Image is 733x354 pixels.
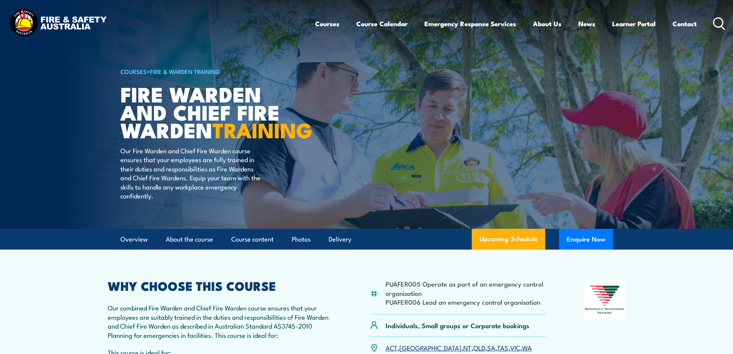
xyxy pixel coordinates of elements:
a: Overview [120,229,148,250]
a: Course content [231,229,274,250]
a: Upcoming Schedule [472,229,545,250]
h2: WHY CHOOSE THIS COURSE [108,280,332,291]
a: [GEOGRAPHIC_DATA] [399,343,461,352]
a: Fire & Warden Training [150,67,220,75]
a: ACT [386,343,397,352]
h1: Fire Warden and Chief Fire Warden [120,85,311,139]
li: PUAFER006 Lead an emergency control organisation [386,297,547,306]
a: VIC [510,343,520,352]
img: Nationally Recognised Training logo. [584,280,626,319]
a: Photos [292,229,311,250]
button: Enquire Now [559,229,613,250]
a: Courses [315,13,339,34]
p: , , , , , , , [386,343,532,352]
a: WA [522,343,532,352]
p: Our combined Fire Warden and Chief Fire Warden course ensures that your employees are suitably tr... [108,303,332,339]
li: PUAFER005 Operate as part of an emergency control organisation [386,279,547,297]
a: Contact [673,13,697,34]
a: NT [463,343,471,352]
p: Our Fire Warden and Chief Fire Warden course ensures that your employees are fully trained in the... [120,146,261,200]
strong: TRAINING [212,113,312,145]
a: Course Calendar [356,13,407,34]
p: Individuals, Small groups or Corporate bookings [386,321,529,330]
a: About Us [533,13,561,34]
a: QLD [473,343,485,352]
h6: > [120,67,311,76]
a: Delivery [329,229,351,250]
a: COURSES [120,67,147,75]
a: News [578,13,595,34]
a: TAS [497,343,508,352]
a: About the course [166,229,213,250]
a: Emergency Response Services [424,13,516,34]
a: SA [487,343,495,352]
a: Learner Portal [612,13,656,34]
